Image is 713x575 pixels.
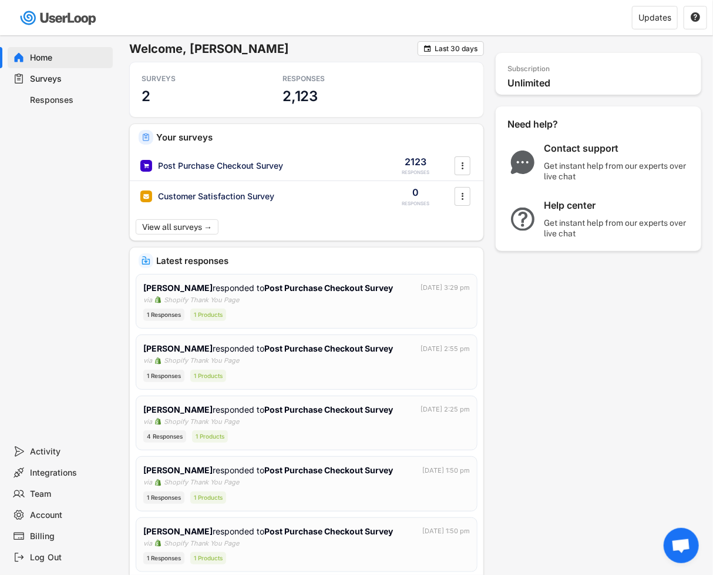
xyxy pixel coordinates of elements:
strong: Post Purchase Checkout Survey [264,526,393,536]
div: 1 Products [190,552,226,564]
div: via [143,295,152,305]
img: userloop-logo-01.svg [18,6,100,30]
div: responded to [143,525,395,537]
text:  [462,159,464,172]
img: 1156660_ecommerce_logo_shopify_icon%20%281%29.png [154,540,162,547]
img: ChatMajor.svg [507,151,538,174]
div: Account [31,510,108,521]
text:  [424,44,431,53]
div: 1 Products [190,309,226,321]
strong: [PERSON_NAME] [143,465,213,475]
div: RESPONSES [282,74,388,83]
div: Billing [31,531,108,542]
strong: [PERSON_NAME] [143,404,213,414]
div: Latest responses [156,256,475,265]
div: 1 Responses [143,492,184,504]
div: Team [31,489,108,500]
div: responded to [143,282,395,294]
div: RESPONSES [402,200,430,207]
div: Surveys [31,73,108,85]
div: Integrations [31,467,108,479]
div: Activity [31,446,108,457]
div: responded to [143,342,395,355]
div: Shopify Thank You Page [164,477,239,487]
div: Post Purchase Checkout Survey [158,160,283,172]
div: Shopify Thank You Page [164,295,239,305]
img: 1156660_ecommerce_logo_shopify_icon%20%281%29.png [154,418,162,425]
div: 1 Products [190,492,226,504]
div: Shopify Thank You Page [164,417,239,427]
div: [DATE] 2:25 pm [421,404,470,414]
strong: Post Purchase Checkout Survey [264,404,393,414]
button: View all surveys → [136,219,218,235]
div: 1 Products [192,430,228,443]
div: 1 Responses [143,370,184,382]
div: Home [31,52,108,63]
div: Get instant help from our experts over live chat [544,161,691,182]
button:  [457,157,469,175]
div: Shopify Thank You Page [164,356,239,366]
button:  [457,188,469,205]
div: 0 [413,186,419,199]
h3: 2 [142,87,150,105]
div: 4 Responses [143,430,186,443]
img: IncomingMajor.svg [142,256,150,265]
div: Help center [544,199,691,212]
div: Unlimited [507,77,695,89]
div: [DATE] 2:55 pm [421,344,470,354]
div: Need help? [507,118,590,131]
div: via [143,417,152,427]
div: 1 Products [190,370,226,382]
button:  [690,12,701,23]
div: [DATE] 3:29 pm [421,283,470,293]
div: Contact support [544,142,691,155]
h3: 2,123 [282,87,318,105]
div: via [143,539,152,549]
div: SURVEYS [142,74,247,83]
div: Log Out [31,552,108,563]
text:  [462,190,464,202]
a: Open chat [664,528,699,563]
div: Updates [638,14,671,22]
div: Subscription [507,65,550,74]
div: Shopify Thank You Page [164,539,239,549]
img: QuestionMarkInverseMajor.svg [507,208,538,231]
strong: Post Purchase Checkout Survey [264,343,393,353]
strong: [PERSON_NAME] [143,343,213,353]
h6: Welcome, [PERSON_NAME] [129,41,418,56]
div: 2123 [405,155,427,168]
div: Last 30 days [435,45,477,52]
button:  [423,44,432,53]
strong: [PERSON_NAME] [143,526,213,536]
img: 1156660_ecommerce_logo_shopify_icon%20%281%29.png [154,357,162,365]
strong: [PERSON_NAME] [143,283,213,293]
strong: Post Purchase Checkout Survey [264,283,393,293]
div: via [143,356,152,366]
div: Get instant help from our experts over live chat [544,218,691,239]
div: via [143,477,152,487]
img: 1156660_ecommerce_logo_shopify_icon%20%281%29.png [154,296,162,303]
div: [DATE] 1:50 pm [422,466,470,476]
img: 1156660_ecommerce_logo_shopify_icon%20%281%29.png [154,479,162,486]
text:  [691,12,700,22]
div: Customer Satisfaction Survey [158,190,274,202]
div: [DATE] 1:50 pm [422,526,470,536]
div: RESPONSES [402,169,430,176]
div: responded to [143,464,395,476]
div: 1 Responses [143,309,184,321]
strong: Post Purchase Checkout Survey [264,465,393,475]
div: 1 Responses [143,552,184,564]
div: Responses [31,95,108,106]
div: Your surveys [156,133,475,142]
div: responded to [143,403,395,416]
